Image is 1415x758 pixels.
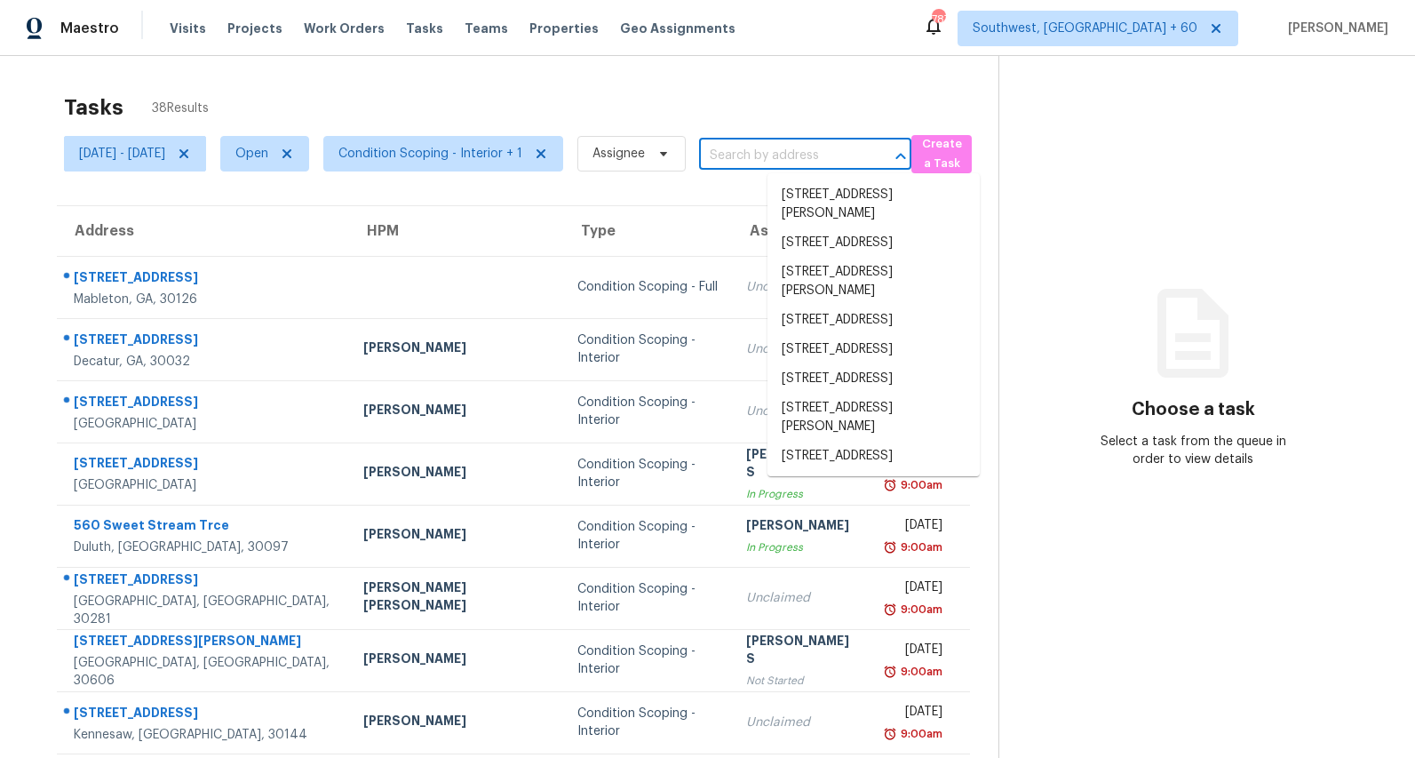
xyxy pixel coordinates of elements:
[883,725,897,743] img: Overdue Alarm Icon
[746,632,858,672] div: [PERSON_NAME] S
[338,145,522,163] span: Condition Scoping - Interior + 1
[74,353,335,371] div: Decatur, GA, 30032
[74,704,335,726] div: [STREET_ADDRESS]
[577,518,718,554] div: Condition Scoping - Interior
[577,278,718,296] div: Condition Scoping - Full
[74,632,335,654] div: [STREET_ADDRESS][PERSON_NAME]
[235,145,268,163] span: Open
[74,291,335,308] div: Mableton, GA, 30126
[74,476,335,494] div: [GEOGRAPHIC_DATA]
[563,206,732,256] th: Type
[746,485,858,503] div: In Progress
[746,445,858,485] div: [PERSON_NAME] S
[897,476,942,494] div: 9:00am
[74,516,335,539] div: 560 Sweet Stream Trce
[363,650,548,672] div: [PERSON_NAME]
[349,206,562,256] th: HPM
[767,364,980,394] li: [STREET_ADDRESS]
[577,331,718,367] div: Condition Scoping - Interior
[1281,20,1388,37] span: [PERSON_NAME]
[363,525,548,547] div: [PERSON_NAME]
[74,654,335,690] div: [GEOGRAPHIC_DATA], [GEOGRAPHIC_DATA], 30606
[897,725,942,743] div: 9:00am
[363,463,548,485] div: [PERSON_NAME]
[746,516,858,539] div: [PERSON_NAME]
[74,726,335,744] div: Kennesaw, [GEOGRAPHIC_DATA], 30144
[767,180,980,228] li: [STREET_ADDRESS][PERSON_NAME]
[732,206,872,256] th: Assignee
[1132,401,1255,419] h3: Choose a task
[60,20,119,37] span: Maestro
[888,144,913,169] button: Close
[897,539,942,556] div: 9:00am
[767,394,980,442] li: [STREET_ADDRESS][PERSON_NAME]
[932,11,944,28] div: 787
[886,641,942,663] div: [DATE]
[920,134,963,175] span: Create a Task
[363,578,548,618] div: [PERSON_NAME] [PERSON_NAME]
[883,601,897,618] img: Overdue Alarm Icon
[767,471,980,519] li: [STREET_ADDRESS][PERSON_NAME]
[64,99,123,116] h2: Tasks
[57,206,349,256] th: Address
[620,20,735,37] span: Geo Assignments
[883,476,897,494] img: Overdue Alarm Icon
[465,20,508,37] span: Teams
[74,331,335,353] div: [STREET_ADDRESS]
[897,601,942,618] div: 9:00am
[74,454,335,476] div: [STREET_ADDRESS]
[152,100,209,117] span: 38 Results
[767,258,980,306] li: [STREET_ADDRESS][PERSON_NAME]
[227,20,282,37] span: Projects
[746,589,858,607] div: Unclaimed
[577,642,718,678] div: Condition Scoping - Interior
[577,705,718,740] div: Condition Scoping - Interior
[577,394,718,429] div: Condition Scoping - Interior
[74,268,335,291] div: [STREET_ADDRESS]
[74,415,335,433] div: [GEOGRAPHIC_DATA]
[911,135,972,173] button: Create a Task
[883,539,897,556] img: Overdue Alarm Icon
[767,306,980,335] li: [STREET_ADDRESS]
[767,442,980,471] li: [STREET_ADDRESS]
[767,335,980,364] li: [STREET_ADDRESS]
[746,714,858,731] div: Unclaimed
[529,20,599,37] span: Properties
[886,578,942,601] div: [DATE]
[746,278,858,296] div: Unclaimed
[746,340,858,358] div: Unclaimed
[767,228,980,258] li: [STREET_ADDRESS]
[897,663,942,681] div: 9:00am
[304,20,385,37] span: Work Orders
[1096,433,1290,468] div: Select a task from the queue in order to view details
[886,703,942,725] div: [DATE]
[746,403,858,420] div: Unclaimed
[170,20,206,37] span: Visits
[406,22,443,35] span: Tasks
[577,580,718,616] div: Condition Scoping - Interior
[973,20,1197,37] span: Southwest, [GEOGRAPHIC_DATA] + 60
[577,456,718,491] div: Condition Scoping - Interior
[883,663,897,681] img: Overdue Alarm Icon
[592,145,645,163] span: Assignee
[74,593,335,628] div: [GEOGRAPHIC_DATA], [GEOGRAPHIC_DATA], 30281
[746,672,858,690] div: Not Started
[74,539,335,556] div: Duluth, [GEOGRAPHIC_DATA], 30097
[74,393,335,415] div: [STREET_ADDRESS]
[699,142,862,170] input: Search by address
[363,712,548,734] div: [PERSON_NAME]
[886,516,942,539] div: [DATE]
[74,570,335,593] div: [STREET_ADDRESS]
[363,401,548,423] div: [PERSON_NAME]
[363,339,548,361] div: [PERSON_NAME]
[79,145,165,163] span: [DATE] - [DATE]
[746,539,858,556] div: In Progress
